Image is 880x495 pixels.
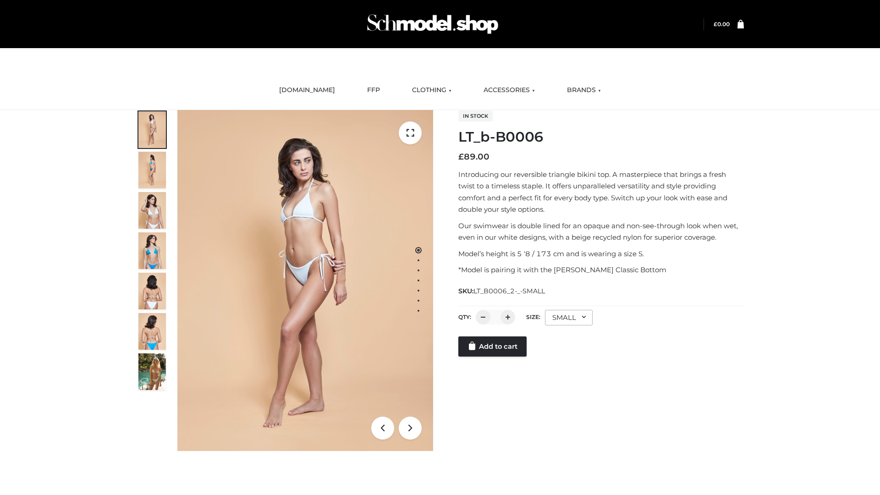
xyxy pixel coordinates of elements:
div: SMALL [545,310,593,325]
p: Our swimwear is double lined for an opaque and non-see-through look when wet, even in our white d... [458,220,744,243]
p: Model’s height is 5 ‘8 / 173 cm and is wearing a size S. [458,248,744,260]
img: Schmodel Admin 964 [364,6,501,42]
img: ArielClassicBikiniTop_CloudNine_AzureSky_OW114ECO_2-scaled.jpg [138,152,166,188]
span: In stock [458,110,493,121]
img: ArielClassicBikiniTop_CloudNine_AzureSky_OW114ECO_8-scaled.jpg [138,313,166,350]
img: ArielClassicBikiniTop_CloudNine_AzureSky_OW114ECO_1-scaled.jpg [138,111,166,148]
h1: LT_b-B0006 [458,129,744,145]
span: LT_B0006_2-_-SMALL [473,287,545,295]
bdi: 89.00 [458,152,489,162]
img: ArielClassicBikiniTop_CloudNine_AzureSky_OW114ECO_3-scaled.jpg [138,192,166,229]
a: BRANDS [560,80,608,100]
img: ArielClassicBikiniTop_CloudNine_AzureSky_OW114ECO_4-scaled.jpg [138,232,166,269]
label: Size: [526,313,540,320]
img: ArielClassicBikiniTop_CloudNine_AzureSky_OW114ECO_1 [177,110,433,451]
p: Introducing our reversible triangle bikini top. A masterpiece that brings a fresh twist to a time... [458,169,744,215]
a: Add to cart [458,336,527,357]
span: SKU: [458,286,546,297]
a: [DOMAIN_NAME] [272,80,342,100]
span: £ [714,21,717,27]
a: FFP [360,80,387,100]
label: QTY: [458,313,471,320]
a: CLOTHING [405,80,458,100]
a: £0.00 [714,21,730,27]
img: ArielClassicBikiniTop_CloudNine_AzureSky_OW114ECO_7-scaled.jpg [138,273,166,309]
p: *Model is pairing it with the [PERSON_NAME] Classic Bottom [458,264,744,276]
a: ACCESSORIES [477,80,542,100]
span: £ [458,152,464,162]
bdi: 0.00 [714,21,730,27]
img: Arieltop_CloudNine_AzureSky2.jpg [138,353,166,390]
